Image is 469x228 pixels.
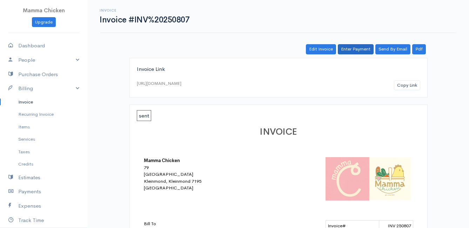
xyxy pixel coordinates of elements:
[306,44,336,54] a: Edit Invoice
[144,220,267,227] p: Bill To
[137,110,151,121] span: sent
[144,157,180,163] b: Mamma Chicken
[375,44,410,54] a: Send By Email
[137,80,181,87] div: [URL][DOMAIN_NAME]
[32,17,56,27] a: Upgrade
[100,15,189,24] h1: Invoice #INV%20250807
[394,80,420,90] button: Copy Link
[100,8,189,12] h6: Invoice
[23,7,65,14] span: Mamma Chicken
[338,44,374,54] a: Enter Payment
[137,65,420,73] div: Invoice Link
[144,164,267,192] div: 79 [GEOGRAPHIC_DATA] Kleinmond, Kleinmond 7195 [GEOGRAPHIC_DATA]
[412,44,426,54] a: Pdf
[144,127,413,137] h1: INVOICE
[326,157,413,201] img: logo-42320.png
